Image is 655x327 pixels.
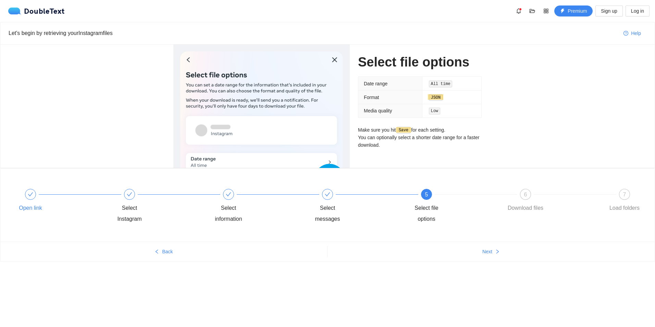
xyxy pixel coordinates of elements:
span: 5 [425,192,428,197]
div: Select Instagram [110,203,149,225]
button: appstore [541,5,552,16]
span: folder-open [527,8,537,14]
button: Log in [626,5,650,16]
span: 7 [623,192,626,197]
span: Back [162,248,173,255]
span: check [325,192,330,197]
div: 5Select file options [407,189,506,225]
div: Let's begin by retrieving your Instagram files [9,29,618,37]
span: left [155,249,159,255]
div: DoubleText [8,8,65,14]
span: Log in [631,7,644,15]
code: JSON [429,94,443,101]
div: Select information [209,189,308,225]
h1: Select file options [358,54,482,70]
div: Load folders [609,203,640,214]
div: Select file options [407,203,446,225]
code: Save [397,127,410,134]
a: logoDoubleText [8,8,65,14]
code: All time [429,81,453,87]
div: Select Instagram [110,189,209,225]
span: appstore [541,8,551,14]
div: Open link [11,189,110,214]
div: 7Load folders [605,189,644,214]
span: Media quality [364,108,392,113]
div: Download files [508,203,543,214]
button: Sign up [595,5,622,16]
div: 6Download files [506,189,605,214]
div: Select messages [308,203,347,225]
button: folder-open [527,5,538,16]
span: thunderbolt [560,9,565,14]
span: 6 [524,192,527,197]
p: Make sure you hit for each setting. You can optionally select a shorter date range for a faster d... [358,126,482,149]
span: check [226,192,231,197]
span: check [127,192,132,197]
span: right [495,249,500,255]
span: Date range [364,81,387,86]
span: Sign up [601,7,617,15]
span: Format [364,95,379,100]
span: Help [631,29,641,37]
button: leftBack [0,246,327,257]
span: question-circle [623,31,628,36]
span: Premium [568,7,587,15]
button: question-circleHelp [618,28,646,39]
span: Next [482,248,492,255]
button: Nextright [327,246,655,257]
div: Select information [209,203,248,225]
div: Select messages [308,189,407,225]
code: Low [429,108,440,114]
div: Open link [19,203,42,214]
img: logo [8,8,24,14]
button: bell [513,5,524,16]
span: check [28,192,33,197]
button: thunderboltPremium [554,5,593,16]
span: bell [514,8,524,14]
